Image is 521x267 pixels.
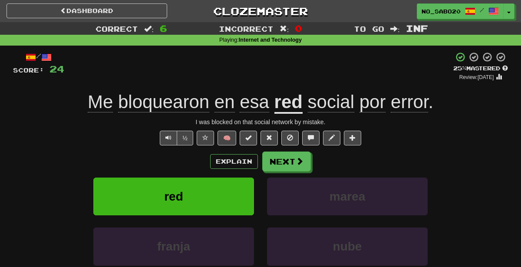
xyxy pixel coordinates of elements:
[118,92,209,112] span: bloquearon
[144,25,154,33] span: :
[459,74,494,80] small: Review: [DATE]
[7,3,167,18] a: Dashboard
[214,92,235,112] span: en
[344,131,361,145] button: Add to collection (alt+a)
[359,92,386,112] span: por
[330,190,366,203] span: marea
[177,131,193,145] button: ½
[323,131,340,145] button: Edit sentence (alt+d)
[406,23,428,33] span: Inf
[13,118,508,126] div: I was blocked on that social network by mistake.
[453,65,466,72] span: 25 %
[391,92,428,112] span: error
[158,131,193,145] div: Text-to-speech controls
[281,131,299,145] button: Ignore sentence (alt+i)
[164,190,183,203] span: red
[93,178,254,215] button: red
[240,92,269,112] span: esa
[295,23,302,33] span: 0
[180,3,341,19] a: Clozemaster
[333,240,362,253] span: nube
[417,3,504,19] a: No_Sabo20 /
[13,52,64,63] div: /
[219,24,274,33] span: Incorrect
[197,131,214,145] button: Favorite sentence (alt+f)
[480,7,484,13] span: /
[240,131,257,145] button: Set this sentence to 100% Mastered (alt+m)
[160,131,177,145] button: Play sentence audio (ctl+space)
[302,131,320,145] button: Discuss sentence (alt+u)
[218,131,236,145] button: 🧠
[88,92,113,112] span: Me
[160,23,167,33] span: 6
[308,92,354,112] span: social
[267,227,428,265] button: nube
[260,131,278,145] button: Reset to 0% Mastered (alt+r)
[262,152,311,171] button: Next
[96,24,138,33] span: Correct
[274,92,303,114] u: red
[354,24,384,33] span: To go
[49,63,64,74] span: 24
[267,178,428,215] button: marea
[390,25,400,33] span: :
[157,240,190,253] span: franja
[13,66,44,74] span: Score:
[210,154,258,169] button: Explain
[280,25,289,33] span: :
[422,7,461,15] span: No_Sabo20
[239,37,302,43] strong: Internet and Technology
[303,92,433,112] span: .
[453,65,508,73] div: Mastered
[93,227,254,265] button: franja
